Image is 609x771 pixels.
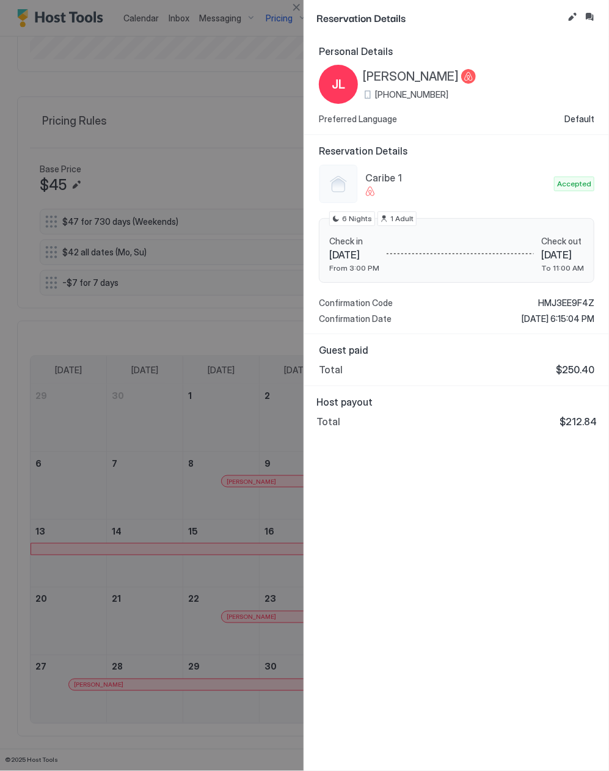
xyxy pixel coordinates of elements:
[560,415,597,428] span: $212.84
[557,178,591,189] span: Accepted
[556,364,594,376] span: $250.40
[319,114,397,125] span: Preferred Language
[538,298,594,309] span: HMJ3EE9F4Z
[319,45,594,57] span: Personal Details
[541,249,584,261] span: [DATE]
[316,10,563,25] span: Reservation Details
[329,249,379,261] span: [DATE]
[375,89,448,100] span: [PHONE_NUMBER]
[319,364,343,376] span: Total
[522,313,594,324] span: [DATE] 6:15:04 PM
[319,298,393,309] span: Confirmation Code
[329,236,379,247] span: Check in
[329,263,379,272] span: From 3:00 PM
[319,313,392,324] span: Confirmation Date
[319,145,594,157] span: Reservation Details
[564,114,594,125] span: Default
[342,213,372,224] span: 6 Nights
[541,263,584,272] span: To 11:00 AM
[565,10,580,24] button: Edit reservation
[541,236,584,247] span: Check out
[363,69,459,84] span: [PERSON_NAME]
[316,396,597,408] span: Host payout
[319,344,594,356] span: Guest paid
[365,172,549,184] span: Caribe 1
[582,10,597,24] button: Inbox
[316,415,340,428] span: Total
[332,75,345,93] span: JL
[390,213,414,224] span: 1 Adult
